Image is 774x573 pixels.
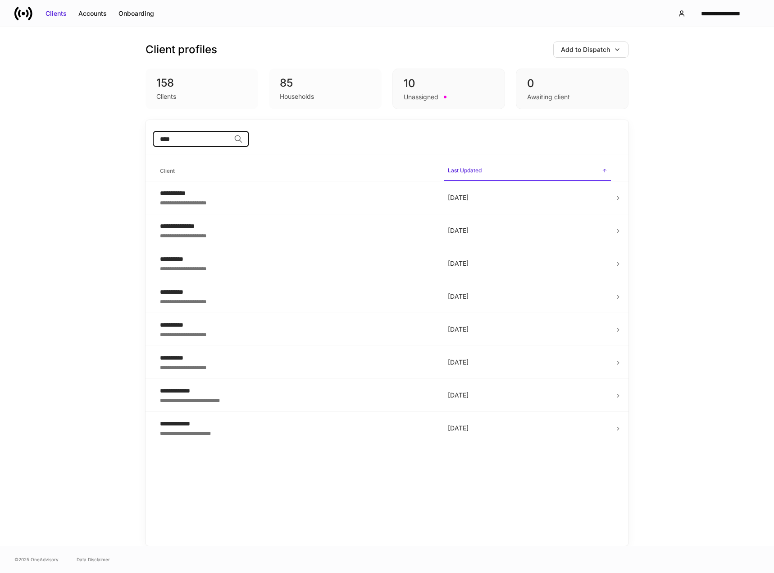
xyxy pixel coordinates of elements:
div: Add to Dispatch [561,45,610,54]
span: Client [156,162,437,180]
div: Clients [46,9,67,18]
p: [DATE] [448,325,607,334]
span: Last Updated [444,162,611,181]
div: 0Awaiting client [516,69,628,109]
p: [DATE] [448,424,607,433]
div: 10 [404,76,494,91]
div: 85 [280,76,371,90]
button: Onboarding [113,6,160,21]
p: [DATE] [448,259,607,268]
button: Clients [40,6,73,21]
span: © 2025 OneAdvisory [14,556,59,563]
h6: Last Updated [448,166,482,175]
a: Data Disclaimer [77,556,110,563]
p: [DATE] [448,358,607,367]
div: Accounts [78,9,107,18]
div: 10Unassigned [392,69,505,109]
p: [DATE] [448,193,607,202]
p: [DATE] [448,226,607,235]
h6: Client [160,166,175,175]
div: Households [280,92,314,101]
div: 0 [527,76,617,91]
div: Onboarding [118,9,154,18]
div: Clients [156,92,176,101]
div: Awaiting client [527,92,570,102]
h3: Client profiles [146,42,217,57]
p: [DATE] [448,292,607,301]
button: Accounts [73,6,113,21]
button: Add to Dispatch [553,42,628,58]
div: Unassigned [404,92,438,102]
div: 158 [156,76,247,90]
p: [DATE] [448,391,607,400]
